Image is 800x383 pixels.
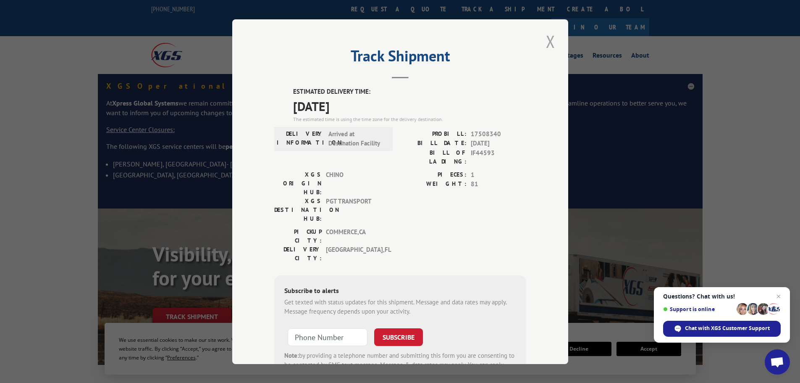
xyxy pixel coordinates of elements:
[284,285,516,297] div: Subscribe to alerts
[284,351,299,359] strong: Note:
[328,129,385,148] span: Arrived at Destination Facility
[471,129,526,139] span: 17508340
[471,148,526,166] span: IF44593
[400,139,467,148] label: BILL DATE:
[326,245,383,262] span: [GEOGRAPHIC_DATA] , FL
[685,325,770,332] span: Chat with XGS Customer Support
[765,349,790,375] a: Open chat
[274,50,526,66] h2: Track Shipment
[400,180,467,189] label: WEIGHT:
[471,170,526,180] span: 1
[293,87,526,97] label: ESTIMATED DELIVERY TIME:
[277,129,324,148] label: DELIVERY INFORMATION:
[288,328,367,346] input: Phone Number
[326,170,383,196] span: CHINO
[326,196,383,223] span: PGT TRANSPORT
[663,306,734,312] span: Support is online
[400,148,467,166] label: BILL OF LADING:
[293,115,526,123] div: The estimated time is using the time zone for the delivery destination.
[471,139,526,148] span: [DATE]
[374,328,423,346] button: SUBSCRIBE
[400,170,467,180] label: PIECES:
[274,227,322,245] label: PICKUP CITY:
[663,293,781,300] span: Questions? Chat with us!
[663,321,781,337] span: Chat with XGS Customer Support
[274,196,322,223] label: XGS DESTINATION HUB:
[284,351,516,379] div: by providing a telephone number and submitting this form you are consenting to be contacted by SM...
[400,129,467,139] label: PROBILL:
[274,170,322,196] label: XGS ORIGIN HUB:
[543,30,558,53] button: Close modal
[284,297,516,316] div: Get texted with status updates for this shipment. Message and data rates may apply. Message frequ...
[471,180,526,189] span: 81
[293,96,526,115] span: [DATE]
[326,227,383,245] span: COMMERCE , CA
[274,245,322,262] label: DELIVERY CITY:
